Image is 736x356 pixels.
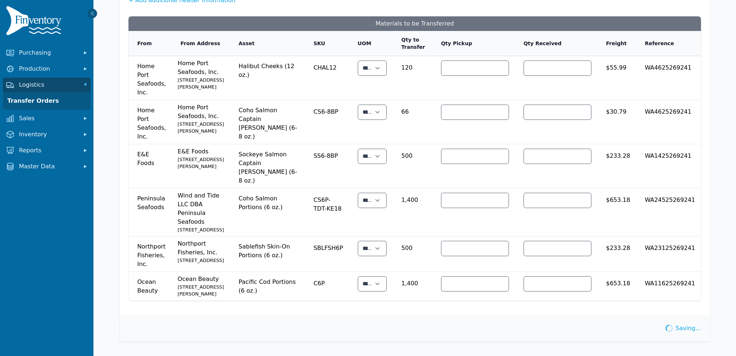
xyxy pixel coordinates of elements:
th: Qty Received [515,31,597,56]
th: From Address [172,31,230,56]
span: Master Data [19,162,77,171]
td: WA11625269241 [636,272,701,301]
button: Master Data [3,159,91,174]
small: [STREET_ADDRESS] [178,257,224,264]
span: Home Port Seafoods, Inc. [178,104,224,134]
td: $233.28 [597,144,636,188]
span: Northport Fisheries, Inc. [178,240,224,264]
span: Inventory [19,130,77,139]
th: Reference [636,31,701,56]
span: 66 [401,103,426,116]
td: $30.79 [597,100,636,144]
small: [STREET_ADDRESS][PERSON_NAME] [178,283,224,297]
a: Transfer Orders [4,94,89,108]
span: 500 [401,239,426,253]
th: Asset [230,31,304,56]
td: WA4625269241 [636,56,701,100]
span: 1,400 [401,275,426,288]
th: Qty to Transfer [392,31,432,56]
td: CS6-8BP [305,100,349,144]
td: WA24525269241 [636,188,701,236]
span: Coho Salmon Captain [PERSON_NAME] (6-8 oz.) [238,103,299,141]
button: Purchasing [3,46,91,60]
button: Sales [3,111,91,126]
button: Reports [3,143,91,158]
td: $653.18 [597,272,636,301]
td: WA23125269241 [636,236,701,272]
td: $653.18 [597,188,636,236]
th: Qty Pickup [432,31,515,56]
span: Home Port Seafoods, Inc. [178,60,224,90]
span: Home Port Seafoods, Inc. [137,103,166,141]
small: [STREET_ADDRESS][PERSON_NAME] [178,121,224,134]
span: Purchasing [19,48,77,57]
span: Halibut Cheeks (12 oz.) [238,59,299,79]
small: [STREET_ADDRESS] [178,226,224,233]
td: CHAL12 [305,56,349,100]
span: Sablefish Skin-On Portions (6 oz.) [238,239,299,260]
td: WA4625269241 [636,100,701,144]
span: E&E Foods [137,147,166,168]
span: Home Port Seafoods, Inc. [137,59,166,97]
span: Coho Salmon Portions (6 oz.) [238,191,299,212]
img: Finventory [6,6,64,38]
span: E&E Foods [178,148,224,170]
td: SS6-8BP [305,144,349,188]
th: Freight [597,31,636,56]
td: C6P [305,272,349,301]
button: Production [3,62,91,76]
th: UOM [349,31,393,56]
td: $55.99 [597,56,636,100]
span: Reports [19,146,77,155]
span: Logistics [19,81,77,89]
span: Sockeye Salmon Captain [PERSON_NAME] (6-8 oz.) [238,147,299,185]
button: Logistics [3,78,91,92]
small: [STREET_ADDRESS][PERSON_NAME] [178,77,224,90]
span: Pacific Cod Portions (6 oz.) [238,275,299,295]
span: 1,400 [401,191,426,204]
td: $233.28 [597,236,636,272]
h3: Materials to be Transferred [129,16,701,31]
span: Wind and Tide LLC DBA Peninsula Seafoods [178,192,224,233]
span: 500 [401,147,426,160]
span: Ocean Beauty [137,275,166,295]
span: Northport Fisheries, Inc. [137,239,166,269]
th: From [129,31,172,56]
span: 120 [401,59,426,72]
span: Ocean Beauty [178,275,224,297]
small: [STREET_ADDRESS][PERSON_NAME] [178,156,224,170]
button: Inventory [3,127,91,142]
span: Peninsula Seafoods [137,191,166,212]
td: SBLFSH6P [305,236,349,272]
td: WA1425269241 [636,144,701,188]
td: CS6P-TDT-KE18 [305,188,349,236]
span: Production [19,64,77,73]
th: SKU [305,31,349,56]
div: Saving... [667,320,701,337]
span: Sales [19,114,77,123]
